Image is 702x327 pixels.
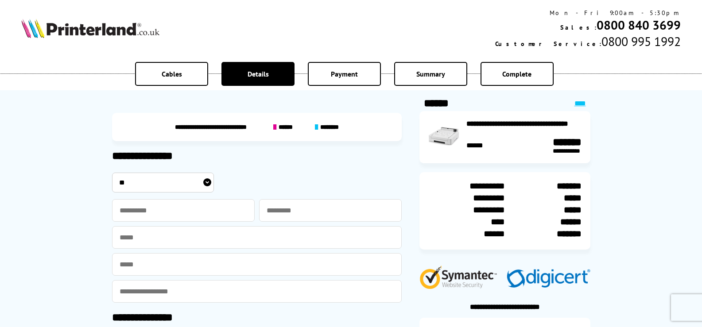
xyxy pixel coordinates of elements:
[601,33,681,50] span: 0800 995 1992
[502,69,531,78] span: Complete
[560,23,597,31] span: Sales:
[597,17,681,33] a: 0800 840 3699
[248,69,269,78] span: Details
[495,9,681,17] div: Mon - Fri 9:00am - 5:30pm
[162,69,182,78] span: Cables
[21,19,159,38] img: Printerland Logo
[331,69,358,78] span: Payment
[416,69,445,78] span: Summary
[495,40,601,48] span: Customer Service:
